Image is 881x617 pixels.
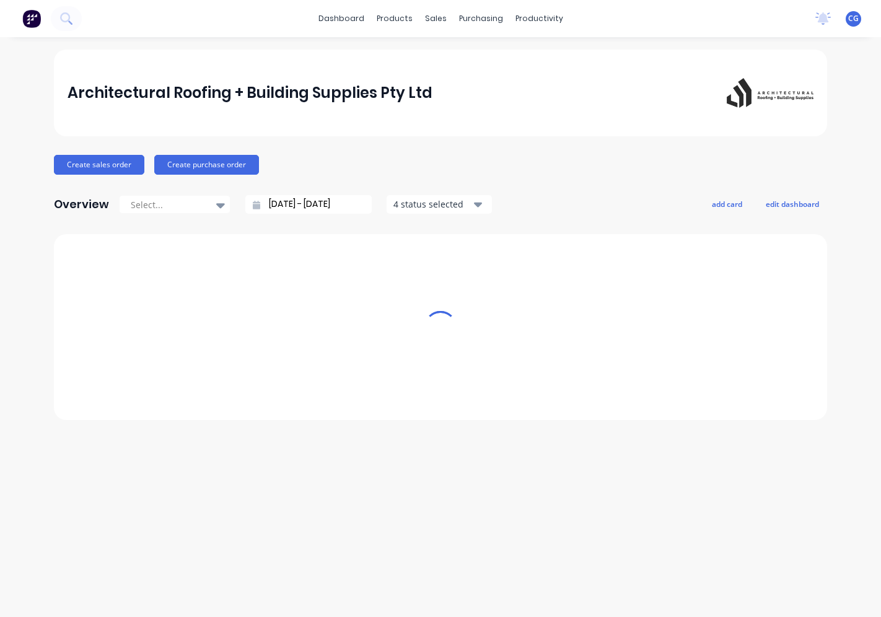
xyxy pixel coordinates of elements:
[727,78,813,108] img: Architectural Roofing + Building Supplies Pty Ltd
[22,9,41,28] img: Factory
[393,198,471,211] div: 4 status selected
[704,196,750,212] button: add card
[154,155,259,175] button: Create purchase order
[54,192,109,217] div: Overview
[387,195,492,214] button: 4 status selected
[54,155,144,175] button: Create sales order
[848,13,859,24] span: CG
[68,81,432,105] div: Architectural Roofing + Building Supplies Pty Ltd
[312,9,370,28] a: dashboard
[370,9,419,28] div: products
[509,9,569,28] div: productivity
[758,196,827,212] button: edit dashboard
[419,9,453,28] div: sales
[453,9,509,28] div: purchasing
